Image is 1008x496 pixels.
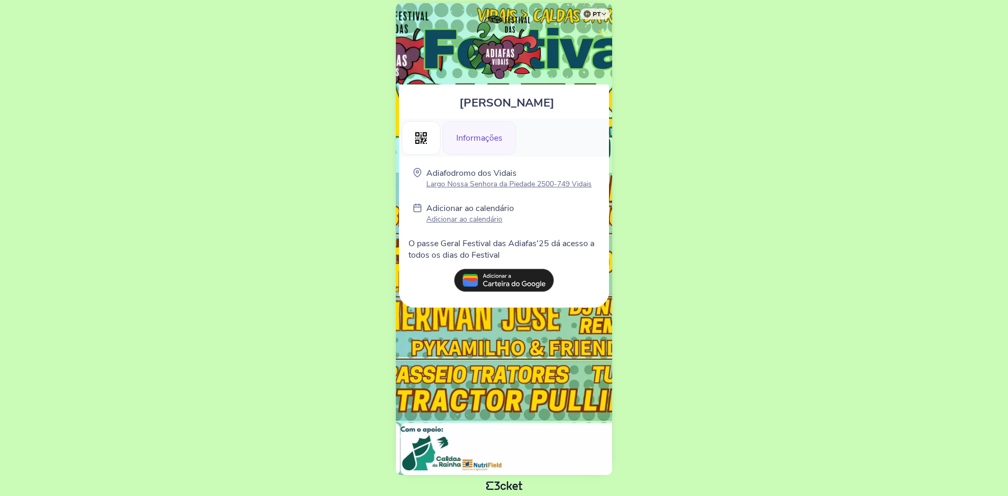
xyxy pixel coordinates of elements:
[426,203,514,214] p: Adicionar ao calendário
[408,238,594,261] span: O passe Geral Festival das Adiafas'25 dá acesso a todos os dias do Festival
[426,167,592,179] p: Adiafodromo dos Vidais
[454,269,554,292] img: pt_add_to_google_wallet.13e59062.svg
[426,203,514,226] a: Adicionar ao calendário Adicionar ao calendário
[426,214,514,224] p: Adicionar ao calendário
[458,14,551,79] img: Festival da Adiafas'25
[443,121,516,155] div: Informações
[459,95,554,111] span: [PERSON_NAME]
[426,167,592,189] a: Adiafodromo dos Vidais Largo Nossa Senhora da Piedade 2500-749 Vidais
[443,131,516,143] a: Informações
[426,179,592,189] p: Largo Nossa Senhora da Piedade 2500-749 Vidais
